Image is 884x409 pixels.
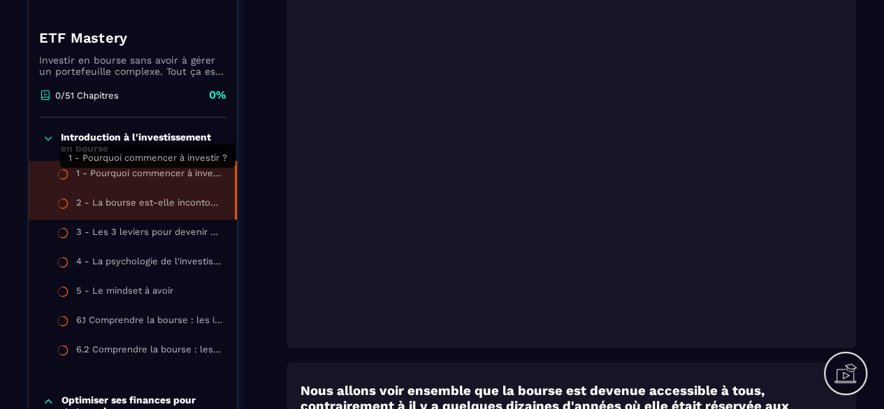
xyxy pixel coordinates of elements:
[76,168,221,183] div: 1 - Pourquoi commencer à investir ?
[55,90,119,101] p: 0/51 Chapitres
[68,152,227,163] span: 1 - Pourquoi commencer à investir ?
[39,28,226,48] h4: ETF Mastery
[39,55,226,77] p: Investir en bourse sans avoir à gérer un portefeuille complexe. Tout ça est rendu possible grâce ...
[61,131,223,154] p: Introduction à l'investissement en bourse
[76,197,221,213] div: 2 - La bourse est-elle incontournable ?
[76,344,223,359] div: 6.2 Comprendre la bourse : les risques
[76,256,223,271] div: 4 - La psychologie de l'investisseur rentable
[76,227,223,242] div: 3 - Les 3 leviers pour devenir millionnaire
[76,285,173,301] div: 5 - Le mindset à avoir
[209,87,226,103] p: 0%
[76,315,223,330] div: 6.1 Comprendre la bourse : les indices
